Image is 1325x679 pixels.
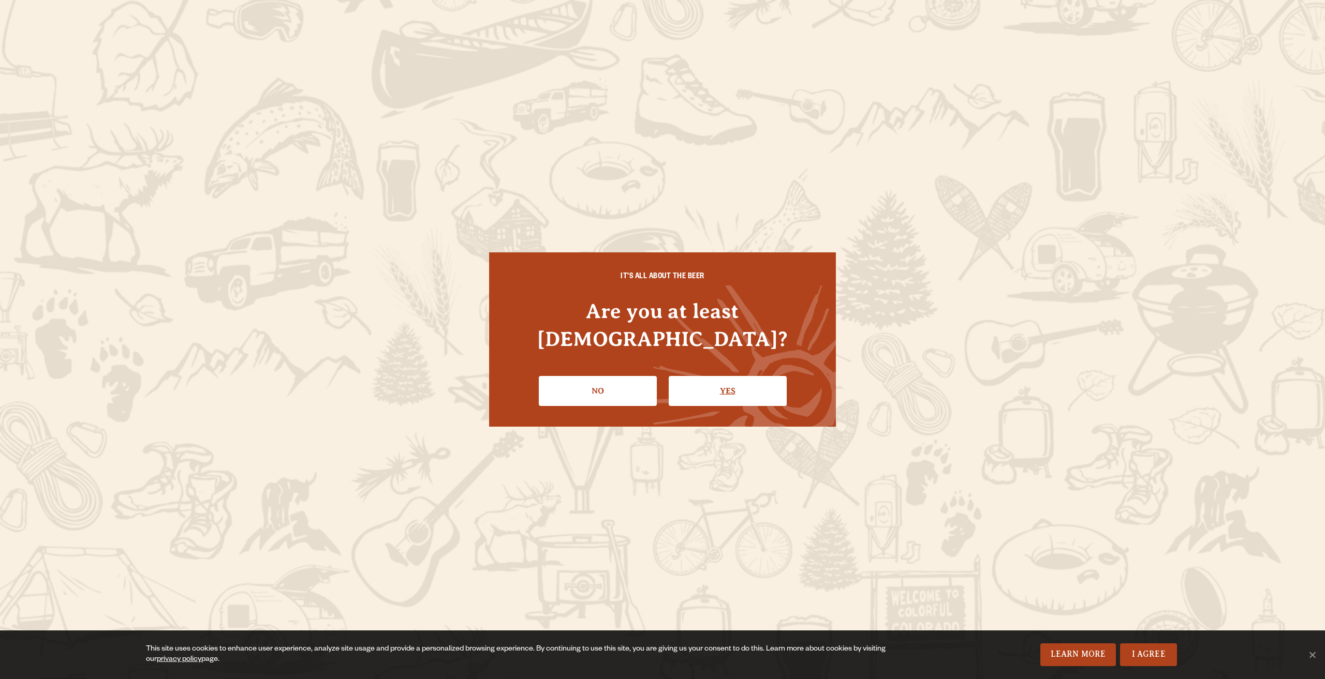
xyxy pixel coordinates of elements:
div: This site uses cookies to enhance user experience, analyze site usage and provide a personalized ... [146,644,910,665]
a: Learn More [1040,643,1116,666]
a: I Agree [1120,643,1177,666]
h6: IT'S ALL ABOUT THE BEER [510,273,815,282]
a: No [539,376,657,406]
a: Confirm I'm 21 or older [669,376,787,406]
a: privacy policy [157,656,201,664]
span: No [1307,650,1317,660]
h4: Are you at least [DEMOGRAPHIC_DATA]? [510,297,815,352]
